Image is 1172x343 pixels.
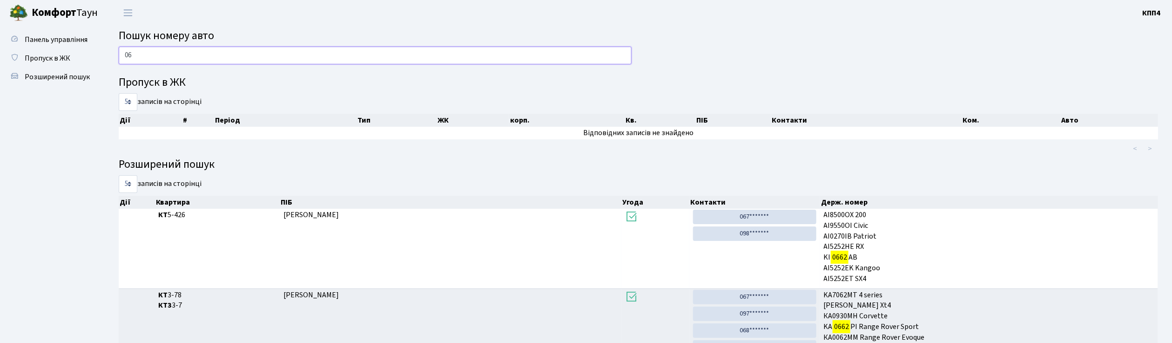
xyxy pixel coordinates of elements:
[771,114,962,127] th: Контакти
[119,114,182,127] th: Дії
[833,320,850,333] mark: 0662
[159,210,276,220] span: 5-426
[1143,7,1161,19] a: КПП4
[962,114,1061,127] th: Ком.
[119,196,155,209] th: Дії
[25,72,90,82] span: Розширений пошук
[283,290,339,300] span: [PERSON_NAME]
[280,196,622,209] th: ПІБ
[155,196,280,209] th: Квартира
[820,196,1158,209] th: Держ. номер
[119,158,1158,171] h4: Розширений пошук
[1060,114,1158,127] th: Авто
[214,114,357,127] th: Період
[621,196,689,209] th: Угода
[689,196,820,209] th: Контакти
[159,300,172,310] b: КТ3
[25,34,88,45] span: Панель управління
[32,5,98,21] span: Таун
[119,27,214,44] span: Пошук номеру авто
[159,210,168,220] b: КТ
[824,210,1154,284] span: AI8500ОХ 200 AI9550ОІ Civic АІ0270ІВ Patriot AI5252НЕ RX KI AB AI5252EK Kangoo AI5252ET SX4
[119,76,1158,89] h4: Пропуск в ЖК
[119,175,202,193] label: записів на сторінці
[9,4,28,22] img: logo.png
[182,114,215,127] th: #
[695,114,771,127] th: ПІБ
[357,114,437,127] th: Тип
[509,114,625,127] th: корп.
[159,290,168,300] b: КТ
[625,114,695,127] th: Кв.
[119,93,202,111] label: записів на сторінці
[5,68,98,86] a: Розширений пошук
[159,290,276,311] span: 3-78 3-7
[119,127,1158,139] td: Відповідних записів не знайдено
[32,5,76,20] b: Комфорт
[5,30,98,49] a: Панель управління
[437,114,509,127] th: ЖК
[116,5,140,21] button: Переключити навігацію
[119,47,632,64] input: Пошук
[283,210,339,220] span: [PERSON_NAME]
[25,53,70,63] span: Пропуск в ЖК
[119,93,137,111] select: записів на сторінці
[119,175,137,193] select: записів на сторінці
[1143,8,1161,18] b: КПП4
[5,49,98,68] a: Пропуск в ЖК
[831,251,849,264] mark: 0662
